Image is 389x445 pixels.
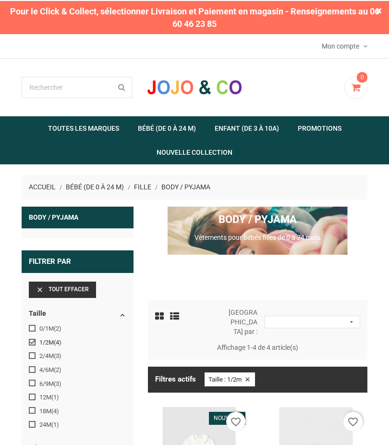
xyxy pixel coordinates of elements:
[244,375,251,382] i: 
[155,232,361,241] p: Vêtements pour bébés filles de 0 à 24 mois
[51,407,59,414] span: (4)
[228,307,265,335] span: [GEOGRAPHIC_DATA] par :
[39,351,122,360] a: 2/4m(3)
[146,78,243,94] img: JOJO & CO
[134,182,151,190] span: Fille
[54,324,61,331] span: (2)
[51,420,59,427] span: (1)
[39,379,122,388] a: 6/9m(3)
[39,115,128,139] a: Toutes les marques
[36,285,44,293] i: 
[39,420,122,429] a: 24m(1)
[289,115,350,139] a: Promotions
[265,315,360,327] button: 
[148,342,368,351] div: Affichage 1-4 de 4 article(s)
[29,182,57,190] a: Accueil
[129,115,205,139] a: Bébé (de 0 à 24 m)
[22,206,134,228] a: Body / Pyjama
[29,281,96,297] button: Tout effacer
[230,415,242,427] i: favorite_border
[155,213,361,224] h1: Body / Pyjama
[54,338,61,345] span: (4)
[29,182,56,190] span: Accueil
[155,374,196,383] p: Filtres actifs
[39,365,122,374] a: 4/6m(2)
[39,337,122,346] a: 1/2m(4)
[54,351,61,358] span: (3)
[51,393,59,400] span: (1)
[39,323,122,333] a: 0/1m(2)
[54,379,61,386] span: (3)
[148,206,368,254] img: Jojo&Co : Vêtement bébé fille body et pyjama - Antibes
[322,41,362,49] span: Mon compte
[376,4,382,15] span: ×
[22,76,132,97] input: Rechercher
[39,406,122,415] a: 18m(4)
[39,392,122,401] a: 12m(1)
[205,371,255,385] li: Taille : 1/2m
[161,182,210,190] a: Body / Pyjama
[118,310,127,319] i: 
[66,182,125,190] a: Bébé (de 0 à 24 m)
[54,365,61,372] span: (2)
[148,139,241,163] a: Nouvelle Collection
[357,71,367,82] span: 0
[343,411,363,430] button: favorite_border
[134,182,153,190] a: Fille
[206,115,288,139] a: Enfant (de 3 à 10A)
[209,411,245,424] li: Nouveau
[22,249,134,272] p: Filtrer par
[226,411,245,430] button: favorite_border
[347,415,359,427] i: favorite_border
[29,309,112,316] p: Taille
[348,318,355,324] i: 
[66,182,124,190] span: Bébé (de 0 à 24 m)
